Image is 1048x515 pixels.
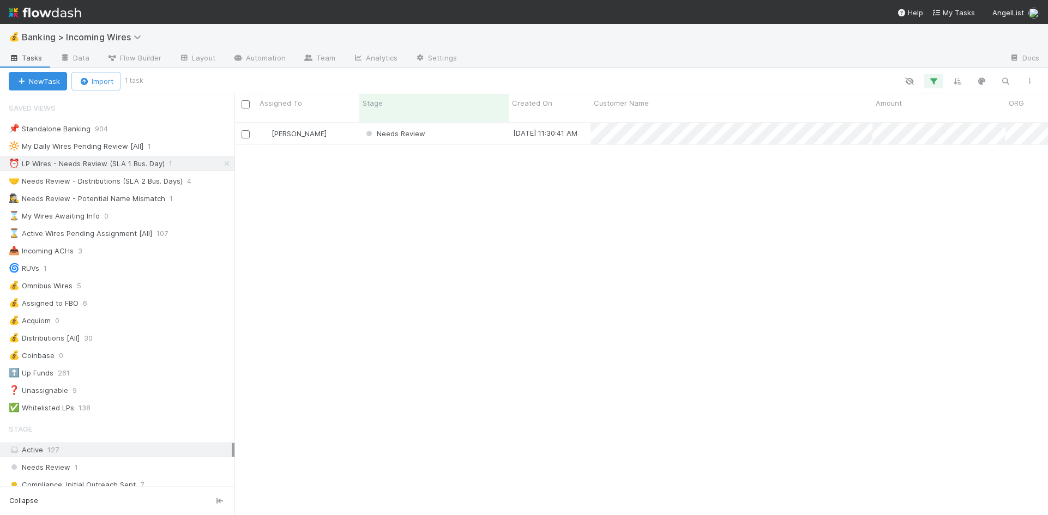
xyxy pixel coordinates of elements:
span: 0 [104,209,119,223]
span: 138 [79,401,101,415]
span: 9 [73,384,88,397]
span: 904 [95,122,119,136]
span: Needs Review [364,129,425,138]
div: [PERSON_NAME] [261,128,327,139]
div: My Daily Wires Pending Review [All] [9,140,143,153]
input: Toggle All Rows Selected [242,100,250,108]
span: Tasks [9,52,43,63]
span: Banking > Incoming Wires [22,32,147,43]
span: Assigned To [260,98,302,108]
button: NewTask [9,72,67,90]
span: 5 [77,279,92,293]
div: Coinbase [9,349,55,362]
small: 1 task [125,76,143,86]
div: Needs Review [364,128,425,139]
a: Flow Builder [98,50,170,68]
span: 261 [58,366,81,380]
a: My Tasks [932,7,975,18]
span: ✅ [9,403,20,412]
span: 1 [169,157,183,171]
img: avatar_eacbd5bb-7590-4455-a9e9-12dcb5674423.png [261,129,270,138]
span: 🔆 [9,141,20,150]
span: 🌀 [9,263,20,272]
a: Team [294,50,344,68]
span: 🕵️‍♀️ [9,193,20,203]
div: Active Wires Pending Assignment [All] [9,227,152,240]
span: 30 [84,331,104,345]
span: 💰 [9,333,20,342]
a: Analytics [344,50,406,68]
span: Stage [9,418,32,440]
div: Acquiom [9,314,51,328]
div: Standalone Banking [9,122,91,136]
span: 💰 [9,316,20,325]
span: Saved Views [9,97,56,119]
span: 6 [83,296,98,310]
div: RUVs [9,262,39,275]
span: 📥 [9,246,20,255]
span: ORG [1009,98,1024,108]
span: 0 [59,349,74,362]
div: Active [9,443,232,457]
span: 1 [75,461,78,474]
div: Assigned to FBO [9,296,79,310]
div: Omnibus Wires [9,279,73,293]
span: Needs Review [9,461,70,474]
div: Help [897,7,923,18]
a: Data [51,50,98,68]
span: 107 [156,227,179,240]
span: 0 [55,314,70,328]
span: Stage [363,98,383,108]
span: ⌛ [9,211,20,220]
button: Import [71,72,121,90]
span: ⏰ [9,159,20,168]
span: 1 [148,140,162,153]
span: 4 [187,174,202,188]
span: ⌛ [9,228,20,238]
span: 127 [47,445,59,454]
a: Settings [406,50,466,68]
span: 💰 [9,32,20,41]
span: 7 [140,478,144,492]
span: 💰 [9,298,20,307]
div: Distributions [All] [9,331,80,345]
span: ❓ [9,385,20,395]
img: avatar_eacbd5bb-7590-4455-a9e9-12dcb5674423.png [1028,8,1039,19]
span: Amount [876,98,902,108]
div: Whitelisted LPs [9,401,74,415]
span: AngelList [992,8,1024,17]
span: Flow Builder [107,52,161,63]
div: Needs Review - Distributions (SLA 2 Bus. Days) [9,174,183,188]
span: 💰 [9,350,20,360]
div: Incoming ACHs [9,244,74,258]
span: 🤝 [9,176,20,185]
div: Up Funds [9,366,53,380]
span: My Tasks [932,8,975,17]
input: Toggle Row Selected [242,130,250,138]
span: 3 [78,244,93,258]
div: Needs Review - Potential Name Mismatch [9,192,165,205]
span: Customer Name [594,98,649,108]
a: Docs [1001,50,1048,68]
a: Automation [224,50,294,68]
img: logo-inverted-e16ddd16eac7371096b0.svg [9,3,81,22]
span: 💰 [9,281,20,290]
div: LP Wires - Needs Review (SLA 1 Bus. Day) [9,157,165,171]
a: Layout [170,50,224,68]
span: ⬆️ [9,368,20,377]
div: [DATE] 11:30:41 AM [513,128,577,138]
span: 📌 [9,124,20,133]
span: Compliance: Initial Outreach Sent [9,478,136,492]
span: Collapse [9,496,38,506]
span: 1 [44,262,58,275]
div: My Wires Awaiting Info [9,209,100,223]
span: Created On [512,98,552,108]
div: Unassignable [9,384,68,397]
span: 1 [170,192,184,205]
span: [PERSON_NAME] [272,129,327,138]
